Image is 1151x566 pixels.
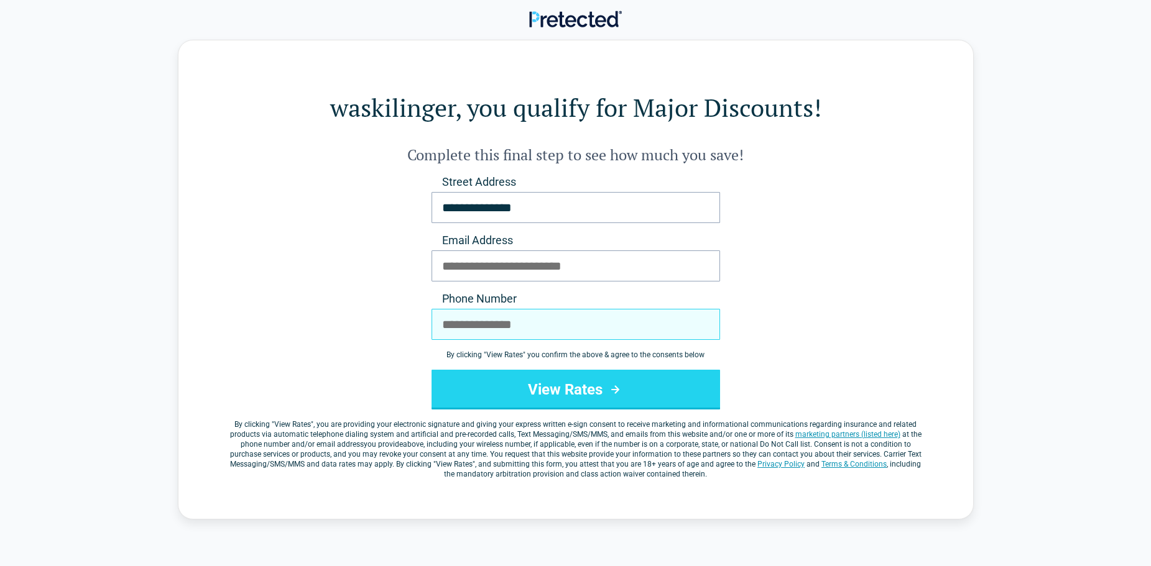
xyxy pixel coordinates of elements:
[228,419,923,479] label: By clicking " ", you are providing your electronic signature and giving your express written e-si...
[432,370,720,409] button: View Rates
[432,291,720,306] label: Phone Number
[432,350,720,360] div: By clicking " View Rates " you confirm the above & agree to the consents below
[757,460,805,468] a: Privacy Policy
[228,90,923,125] h1: waskilinger, you qualify for Major Discounts!
[432,233,720,248] label: Email Address
[432,175,720,189] label: Street Address
[228,145,923,165] h2: Complete this final step to see how much you save!
[795,430,900,439] a: marketing partners (listed here)
[821,460,887,468] a: Terms & Conditions
[274,420,311,429] span: View Rates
